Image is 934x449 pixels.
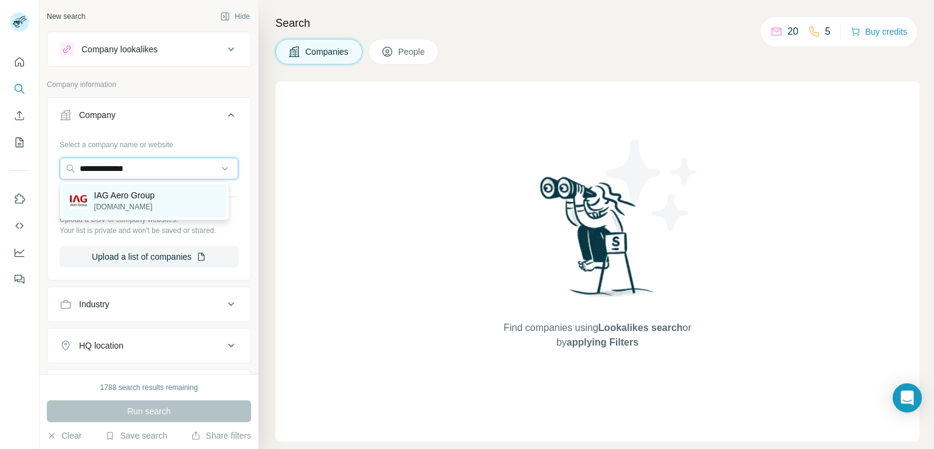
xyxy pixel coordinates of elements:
span: Companies [305,46,350,58]
div: Company [79,109,116,121]
div: Company lookalikes [81,43,157,55]
button: Upload a list of companies [60,246,238,268]
button: Enrich CSV [10,105,29,127]
span: People [398,46,426,58]
button: Annual revenue ($) [47,372,251,402]
button: Company [47,100,251,134]
button: Clear [47,430,81,442]
div: Open Intercom Messenger [893,383,922,412]
button: Save search [105,430,167,442]
button: Hide [212,7,258,26]
button: Industry [47,290,251,319]
div: New search [47,11,85,22]
img: IAG Aero Group [70,192,87,209]
button: HQ location [47,331,251,360]
h4: Search [275,15,919,32]
button: Quick start [10,51,29,73]
p: [DOMAIN_NAME] [94,201,155,212]
p: Your list is private and won't be saved or shared. [60,225,238,236]
div: Industry [79,298,109,310]
button: Dashboard [10,242,29,263]
span: Lookalikes search [598,322,683,333]
p: 20 [787,24,798,39]
button: My lists [10,131,29,153]
p: IAG Aero Group [94,189,155,201]
img: Surfe Illustration - Stars [598,130,707,240]
div: Select a company name or website [60,134,238,150]
button: Share filters [191,430,251,442]
button: Use Surfe on LinkedIn [10,188,29,210]
div: HQ location [79,339,123,352]
button: Company lookalikes [47,35,251,64]
span: Find companies using or by [500,321,694,350]
img: Surfe Illustration - Woman searching with binoculars [534,173,661,309]
p: 5 [825,24,831,39]
button: Use Surfe API [10,215,29,237]
div: 1788 search results remaining [100,382,198,393]
button: Buy credits [851,23,907,40]
p: Company information [47,79,251,90]
span: applying Filters [567,337,638,347]
button: Feedback [10,268,29,290]
button: Search [10,78,29,100]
